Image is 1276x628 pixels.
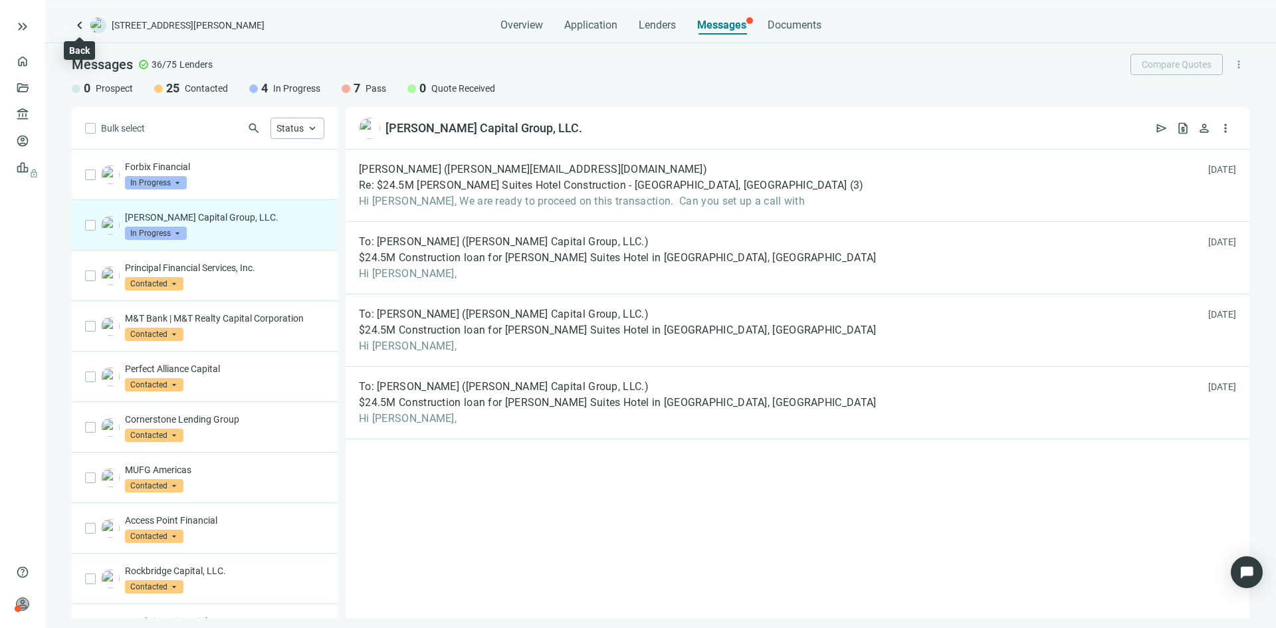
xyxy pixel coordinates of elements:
span: Contacted [125,429,183,442]
span: Messages [697,19,746,31]
img: e32c8b75-2ac4-4b25-a368-41f65cf07489 [101,367,120,386]
span: To: [PERSON_NAME] ([PERSON_NAME] Capital Group, LLC.) [359,308,649,321]
p: Principal Financial Services, Inc. [125,261,324,274]
p: [PERSON_NAME] Capital Group, LLC. [125,211,324,224]
span: Contacted [125,530,183,543]
img: 39cb1f5e-40e8-4d63-a12f-5165fe7aa5cb.png [101,317,120,336]
img: 7dff8ca9-26d8-48df-9240-0ae77f7bb7ff [101,519,120,538]
p: Forbix Financial [125,160,324,173]
img: 9f8b2c05-b7c1-4b66-9bf6-a7eba8169899 [101,570,120,588]
span: In Progress [273,82,320,95]
div: Back [69,44,90,57]
span: Hi [PERSON_NAME], [359,340,877,353]
span: 0 [84,80,90,96]
span: [PERSON_NAME] ([PERSON_NAME][EMAIL_ADDRESS][DOMAIN_NAME]) [359,163,707,176]
div: [DATE] [1208,308,1237,321]
span: Documents [768,19,821,32]
span: 0 [419,80,426,96]
img: 88d7119e-f2fa-466b-9213-18b96e71eee7 [101,469,120,487]
span: 4 [261,80,268,96]
span: 25 [166,80,179,96]
div: [DATE] [1208,380,1237,393]
span: ( 3 ) [850,179,864,192]
span: $24.5M Construction loan for [PERSON_NAME] Suites Hotel in [GEOGRAPHIC_DATA], [GEOGRAPHIC_DATA] [359,324,877,337]
p: Cornerstone Lending Group [125,413,324,426]
span: 7 [354,80,360,96]
div: Open Intercom Messenger [1231,556,1263,588]
span: check_circle [138,59,149,70]
p: MUFG Americas [125,463,324,476]
img: 80b6e66d-dd78-4ec9-b477-9bc3e082cd4f [101,266,120,285]
button: more_vert [1228,54,1249,75]
span: Contacted [185,82,228,95]
img: f3f17009-5499-4fdb-ae24-b4f85919d8eb [101,418,120,437]
p: M&T Bank | M&T Realty Capital Corporation [125,312,324,325]
span: $24.5M Construction loan for [PERSON_NAME] Suites Hotel in [GEOGRAPHIC_DATA], [GEOGRAPHIC_DATA] [359,396,877,409]
span: To: [PERSON_NAME] ([PERSON_NAME] Capital Group, LLC.) [359,235,649,249]
span: In Progress [125,176,187,189]
span: Bulk select [101,121,145,136]
div: [DATE] [1208,163,1237,176]
span: more_vert [1219,122,1232,135]
span: request_quote [1176,122,1190,135]
span: person [1198,122,1211,135]
button: more_vert [1215,118,1236,139]
button: keyboard_double_arrow_right [15,19,31,35]
span: Application [564,19,617,32]
span: To: [PERSON_NAME] ([PERSON_NAME] Capital Group, LLC.) [359,380,649,393]
span: 36/75 [152,58,177,71]
span: [STREET_ADDRESS][PERSON_NAME] [112,19,265,32]
span: Quote Received [431,82,495,95]
span: send [1155,122,1168,135]
div: [PERSON_NAME] Capital Group, LLC. [385,120,582,136]
img: 9c74dd18-5a3a-48e1-bbf5-cac8b8b48b2c [101,165,120,184]
span: Contacted [125,378,183,391]
button: Compare Quotes [1130,54,1223,75]
span: Messages [72,56,133,72]
span: In Progress [125,227,187,240]
span: keyboard_arrow_up [306,122,318,134]
span: Lenders [639,19,676,32]
img: 25517b73-80cf-4db8-a2a8-faca9e92bc6e [101,216,120,235]
span: help [16,566,29,579]
p: Access Point Financial [125,514,324,527]
span: Status [276,123,304,134]
a: keyboard_arrow_left [72,17,88,33]
span: Hi [PERSON_NAME], We are ready to proceed on this transaction. Can you set up a call with [359,195,864,208]
button: person [1194,118,1215,139]
span: Contacted [125,277,183,290]
p: Brookview Financial [125,615,324,628]
span: $24.5M Construction loan for [PERSON_NAME] Suites Hotel in [GEOGRAPHIC_DATA], [GEOGRAPHIC_DATA] [359,251,877,264]
span: more_vert [1233,58,1245,70]
span: Hi [PERSON_NAME], [359,412,877,425]
span: Pass [366,82,386,95]
p: Perfect Alliance Capital [125,362,324,375]
span: Contacted [125,580,183,593]
button: request_quote [1172,118,1194,139]
div: [DATE] [1208,235,1237,249]
span: Lenders [179,58,213,71]
p: Rockbridge Capital, LLC. [125,564,324,577]
span: Overview [500,19,543,32]
img: deal-logo [90,17,106,33]
img: 25517b73-80cf-4db8-a2a8-faca9e92bc6e [359,118,380,139]
span: Contacted [125,479,183,492]
span: Contacted [125,328,183,341]
button: send [1151,118,1172,139]
span: Hi [PERSON_NAME], [359,267,877,280]
span: search [247,122,261,135]
span: Re: $24.5M [PERSON_NAME] Suites Hotel Construction - [GEOGRAPHIC_DATA], [GEOGRAPHIC_DATA] [359,179,847,192]
span: person [16,597,29,611]
span: Prospect [96,82,133,95]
